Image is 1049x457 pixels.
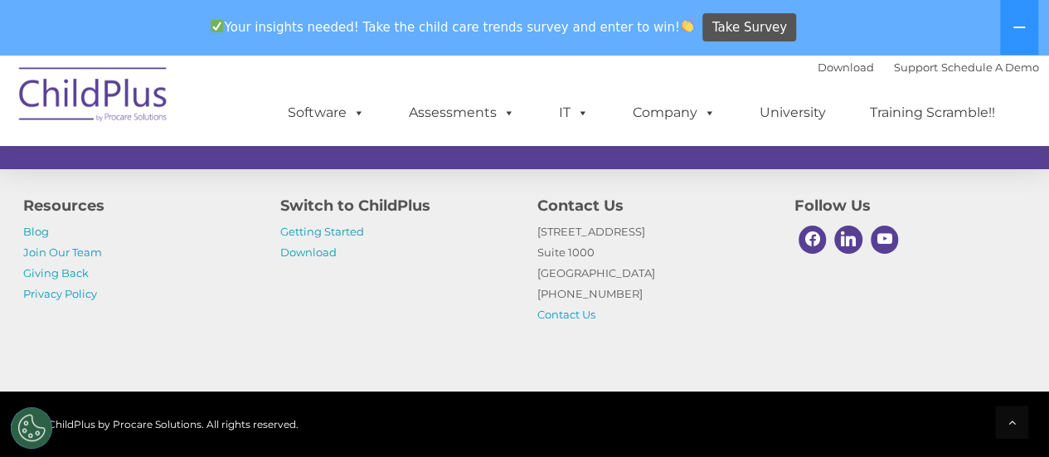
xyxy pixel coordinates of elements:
p: [STREET_ADDRESS] Suite 1000 [GEOGRAPHIC_DATA] [PHONE_NUMBER] [537,221,770,325]
a: University [743,96,843,129]
a: Youtube [867,221,903,258]
span: Take Survey [712,13,787,42]
a: Software [271,96,381,129]
a: Facebook [794,221,831,258]
h4: Follow Us [794,194,1027,217]
h4: Switch to ChildPlus [280,194,512,217]
a: Linkedin [830,221,867,258]
span: © 2025 ChildPlus by Procare Solutions. All rights reserved. [11,418,299,430]
img: 👏 [681,20,693,32]
a: Getting Started [280,225,364,238]
a: Schedule A Demo [941,61,1039,74]
a: Support [894,61,938,74]
a: Privacy Policy [23,287,97,300]
span: Your insights needed! Take the child care trends survey and enter to win! [204,11,701,43]
img: ChildPlus by Procare Solutions [11,56,177,139]
a: Company [616,96,732,129]
h4: Contact Us [537,194,770,217]
a: Training Scramble!! [853,96,1012,129]
a: Download [818,61,874,74]
a: Download [280,246,337,259]
h4: Resources [23,194,255,217]
a: Take Survey [702,13,796,42]
a: Giving Back [23,266,89,280]
img: ✅ [211,20,223,32]
a: Join Our Team [23,246,102,259]
a: IT [542,96,605,129]
font: | [818,61,1039,74]
a: Assessments [392,96,532,129]
button: Cookies Settings [11,407,52,449]
a: Contact Us [537,308,595,321]
a: Blog [23,225,49,238]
